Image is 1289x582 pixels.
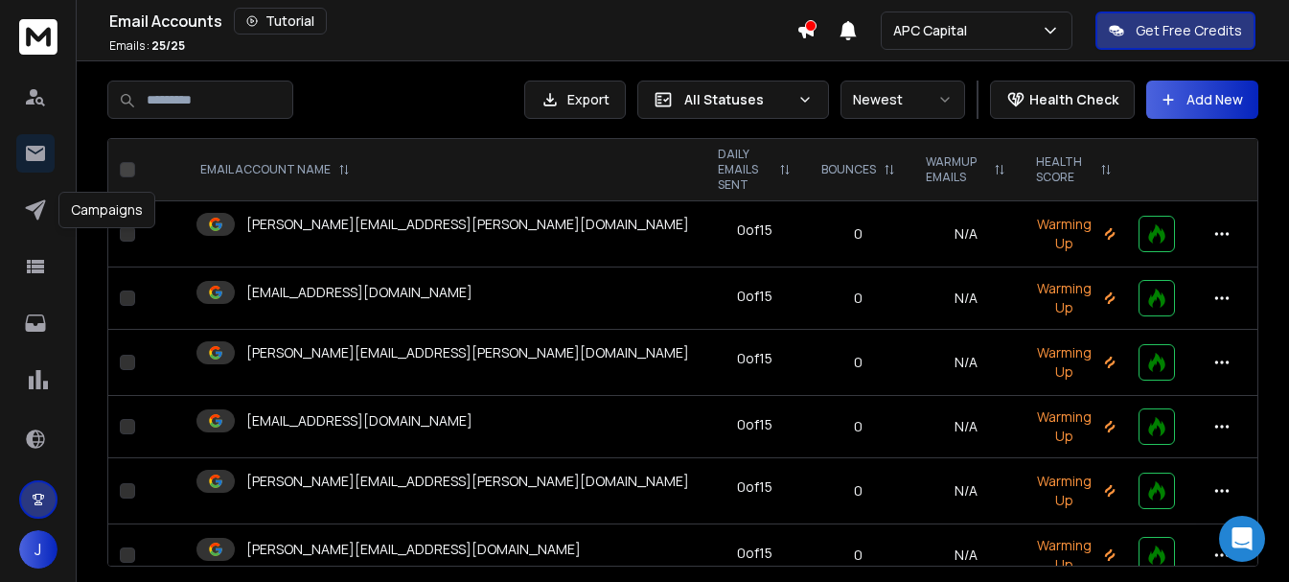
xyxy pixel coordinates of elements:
[840,81,965,119] button: Newest
[524,81,626,119] button: Export
[817,289,899,308] p: 0
[821,162,876,177] p: BOUNCES
[817,546,899,565] p: 0
[684,90,790,109] p: All Statuses
[1095,12,1255,50] button: Get Free Credits
[1032,407,1116,446] p: Warming Up
[910,458,1020,524] td: N/A
[1146,81,1258,119] button: Add New
[910,396,1020,458] td: N/A
[200,162,350,177] div: EMAIL ACCOUNT NAME
[246,215,689,234] p: [PERSON_NAME][EMAIL_ADDRESS][PERSON_NAME][DOMAIN_NAME]
[19,530,58,569] button: J
[737,415,772,434] div: 0 of 15
[910,330,1020,396] td: N/A
[817,224,899,244] p: 0
[737,477,772,497] div: 0 of 15
[109,38,185,54] p: Emails :
[737,544,772,563] div: 0 of 15
[246,411,472,431] p: [EMAIL_ADDRESS][DOMAIN_NAME]
[1032,279,1116,317] p: Warming Up
[718,147,772,193] p: DAILY EMAILS SENT
[246,540,581,559] p: [PERSON_NAME][EMAIL_ADDRESS][DOMAIN_NAME]
[234,8,327,35] button: Tutorial
[910,268,1020,330] td: N/A
[1032,343,1116,382] p: Warming Up
[1036,154,1093,185] p: HEALTH SCORE
[926,154,985,185] p: WARMUP EMAILS
[737,349,772,368] div: 0 of 15
[817,353,899,372] p: 0
[1032,215,1116,253] p: Warming Up
[1219,516,1265,562] div: Open Intercom Messenger
[817,417,899,436] p: 0
[910,201,1020,268] td: N/A
[1029,90,1118,109] p: Health Check
[817,481,899,501] p: 0
[1032,536,1116,574] p: Warming Up
[893,21,975,40] p: APC Capital
[1136,21,1242,40] p: Get Free Credits
[246,472,689,491] p: [PERSON_NAME][EMAIL_ADDRESS][PERSON_NAME][DOMAIN_NAME]
[246,343,689,362] p: [PERSON_NAME][EMAIL_ADDRESS][PERSON_NAME][DOMAIN_NAME]
[58,192,155,228] div: Campaigns
[737,221,772,240] div: 0 of 15
[990,81,1135,119] button: Health Check
[737,287,772,306] div: 0 of 15
[109,8,796,35] div: Email Accounts
[1032,472,1116,510] p: Warming Up
[246,283,472,302] p: [EMAIL_ADDRESS][DOMAIN_NAME]
[151,37,185,54] span: 25 / 25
